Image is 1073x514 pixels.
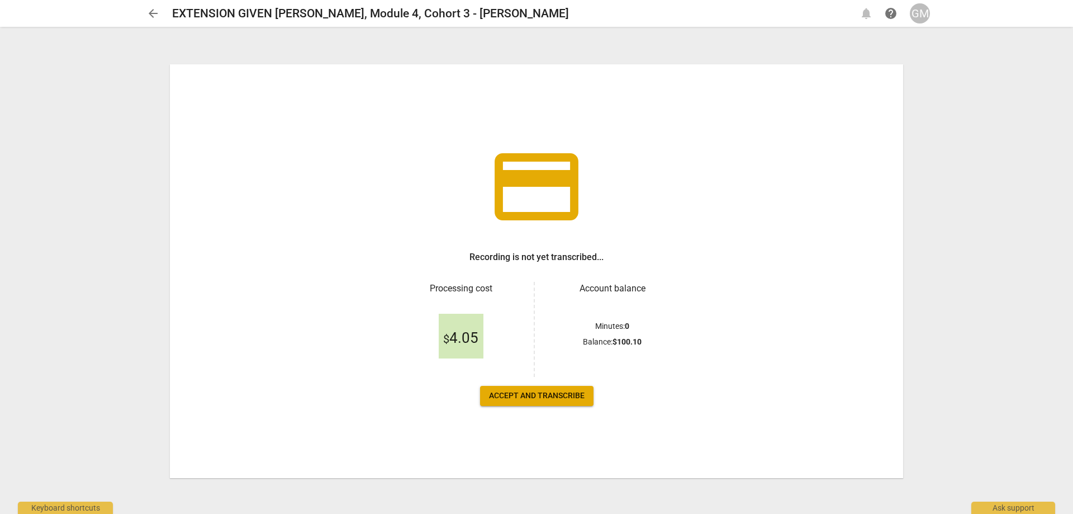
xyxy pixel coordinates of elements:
[172,7,569,21] h2: EXTENSION GIVEN [PERSON_NAME], Module 4, Cohort 3 - [PERSON_NAME]
[18,502,113,514] div: Keyboard shortcuts
[480,386,594,406] button: Accept and transcribe
[443,330,478,347] span: 4.05
[489,390,585,402] span: Accept and transcribe
[625,322,629,331] b: 0
[910,3,930,23] button: GM
[613,337,642,346] b: $ 100.10
[595,320,629,332] p: Minutes :
[146,7,160,20] span: arrow_back
[469,251,604,264] h3: Recording is not yet transcribed...
[548,282,676,295] h3: Account balance
[443,332,449,346] span: $
[884,7,898,20] span: help
[971,502,1055,514] div: Ask support
[583,336,642,348] p: Balance :
[486,136,587,237] span: credit_card
[397,282,525,295] h3: Processing cost
[881,3,901,23] a: Help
